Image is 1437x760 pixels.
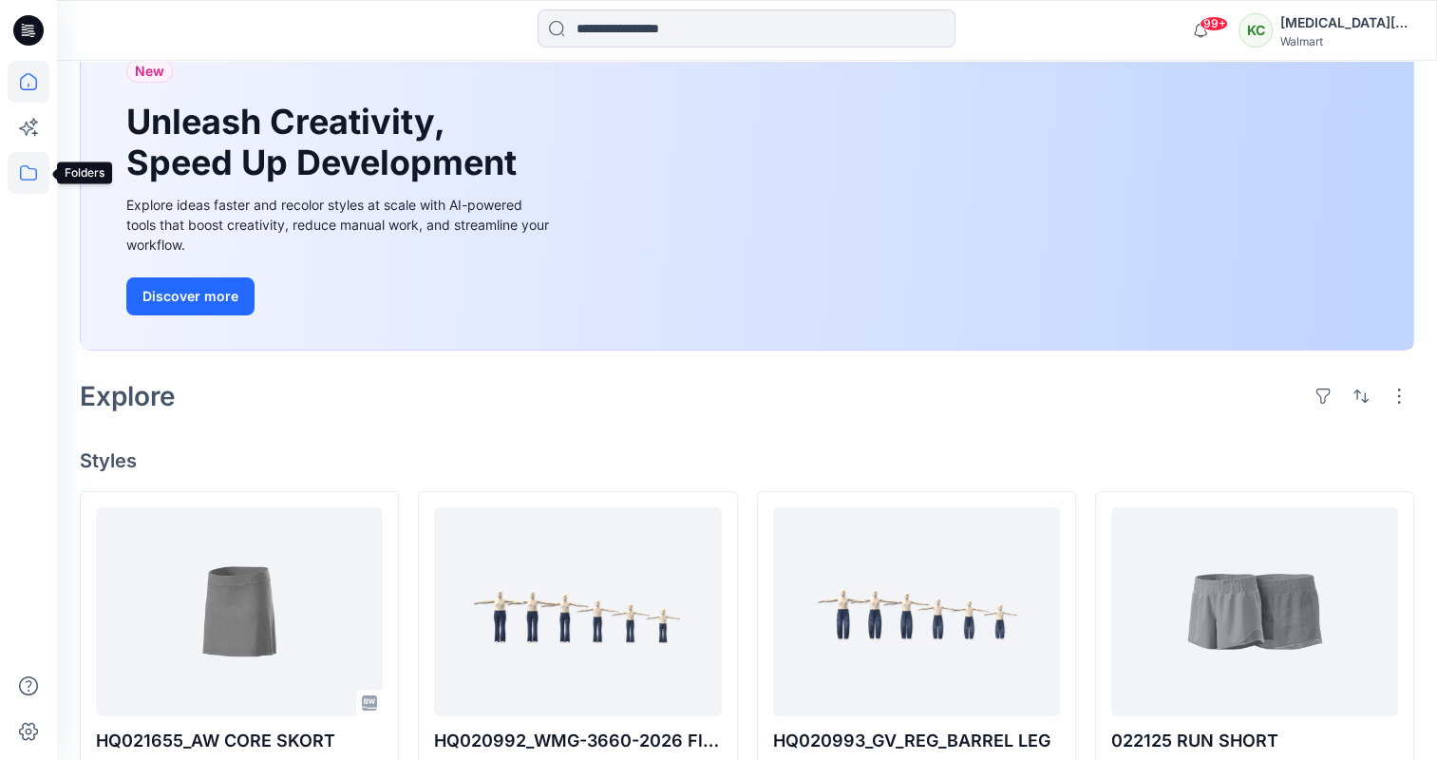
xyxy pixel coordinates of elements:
a: Discover more [126,277,554,315]
div: Explore ideas faster and recolor styles at scale with AI-powered tools that boost creativity, red... [126,195,554,255]
span: New [135,60,164,83]
p: HQ020993_GV_REG_BARREL LEG [773,728,1060,754]
span: 99+ [1200,16,1228,31]
p: 022125 RUN SHORT [1111,728,1398,754]
p: HQ020992_WMG-3660-2026 Flare Jegging [434,728,721,754]
h4: Styles [80,449,1414,472]
h2: Explore [80,381,176,411]
a: 022125 RUN SHORT [1111,507,1398,716]
a: HQ020992_WMG-3660-2026 Flare Jegging [434,507,721,716]
div: [MEDICAL_DATA][PERSON_NAME] [1280,11,1413,34]
p: HQ021655_AW CORE SKORT [96,728,383,754]
a: HQ020993_GV_REG_BARREL LEG [773,507,1060,716]
div: KC [1238,13,1273,47]
a: HQ021655_AW CORE SKORT [96,507,383,716]
div: Walmart [1280,34,1413,48]
button: Discover more [126,277,255,315]
h1: Unleash Creativity, Speed Up Development [126,102,525,183]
